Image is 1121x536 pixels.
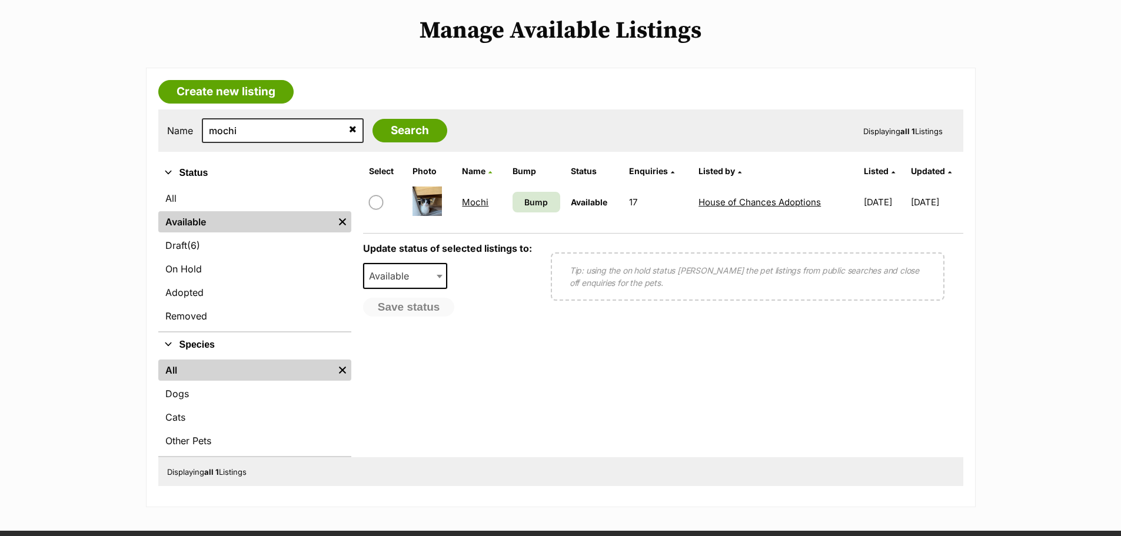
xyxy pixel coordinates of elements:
a: On Hold [158,258,351,279]
th: Select [364,162,407,181]
span: Name [462,166,485,176]
span: Listed [864,166,889,176]
div: Status [158,185,351,331]
label: Name [167,125,193,136]
span: (6) [187,238,200,252]
span: Updated [911,166,945,176]
td: [DATE] [911,182,962,222]
input: Search [372,119,447,142]
a: Bump [513,192,560,212]
a: Mochi [462,197,488,208]
a: House of Chances Adoptions [698,197,821,208]
a: Enquiries [629,166,674,176]
span: Available [363,263,448,289]
td: [DATE] [859,182,910,222]
p: Tip: using the on hold status [PERSON_NAME] the pet listings from public searches and close off e... [570,264,926,289]
label: Update status of selected listings to: [363,242,532,254]
a: Draft [158,235,351,256]
span: Listed by [698,166,735,176]
strong: all 1 [204,467,219,477]
a: Cats [158,407,351,428]
a: Create new listing [158,80,294,104]
button: Species [158,337,351,352]
th: Bump [508,162,565,181]
strong: all 1 [900,126,915,136]
span: Available [364,268,421,284]
span: Bump [524,196,548,208]
a: Available [158,211,334,232]
button: Save status [363,298,455,317]
a: Listed [864,166,895,176]
button: Status [158,165,351,181]
a: Removed [158,305,351,327]
a: Remove filter [334,211,351,232]
span: Displaying Listings [863,126,943,136]
div: Species [158,357,351,456]
a: Name [462,166,492,176]
a: Adopted [158,282,351,303]
span: Displaying Listings [167,467,247,477]
span: Available [571,197,607,207]
a: All [158,359,334,381]
th: Status [566,162,623,181]
a: Remove filter [334,359,351,381]
th: Photo [408,162,456,181]
span: translation missing: en.admin.listings.index.attributes.enquiries [629,166,668,176]
a: Updated [911,166,952,176]
a: All [158,188,351,209]
a: Other Pets [158,430,351,451]
a: Dogs [158,383,351,404]
a: Listed by [698,166,741,176]
td: 17 [624,182,693,222]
